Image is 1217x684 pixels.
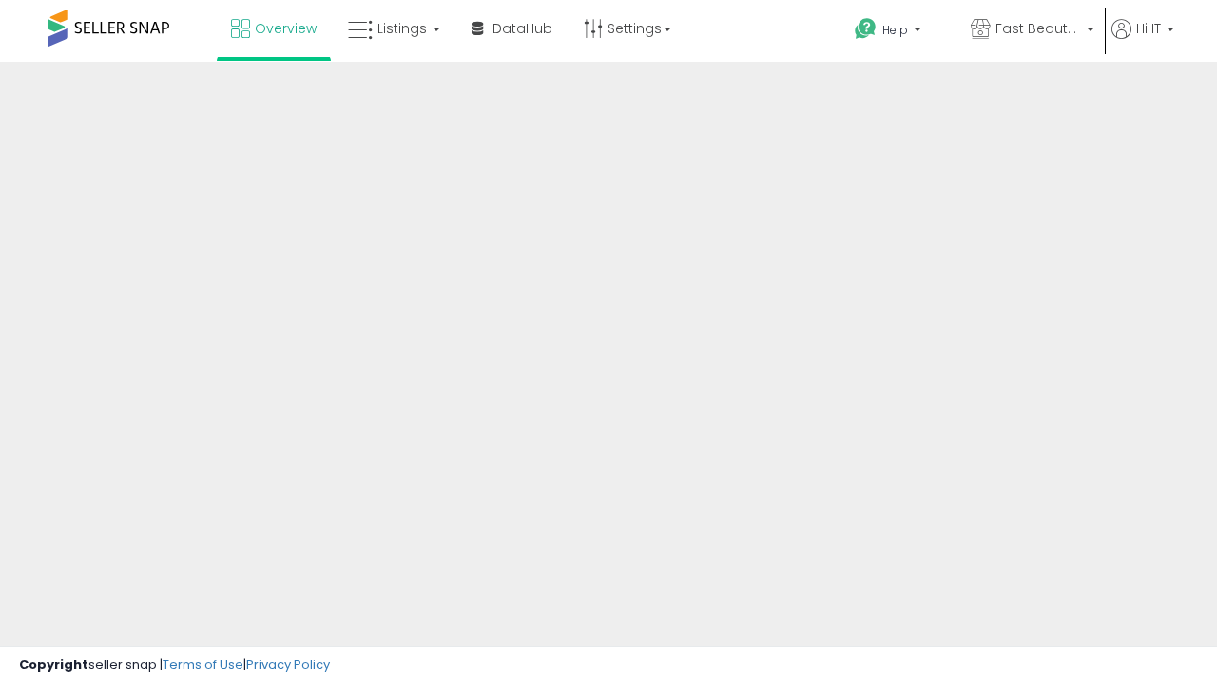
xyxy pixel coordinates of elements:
[840,3,954,62] a: Help
[995,19,1081,38] span: Fast Beauty ([GEOGRAPHIC_DATA])
[163,655,243,674] a: Terms of Use
[246,655,330,674] a: Privacy Policy
[377,19,427,38] span: Listings
[1111,19,1174,62] a: Hi IT
[493,19,552,38] span: DataHub
[882,22,908,38] span: Help
[19,656,330,674] div: seller snap | |
[854,17,878,41] i: Get Help
[19,655,88,674] strong: Copyright
[1136,19,1161,38] span: Hi IT
[255,19,317,38] span: Overview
